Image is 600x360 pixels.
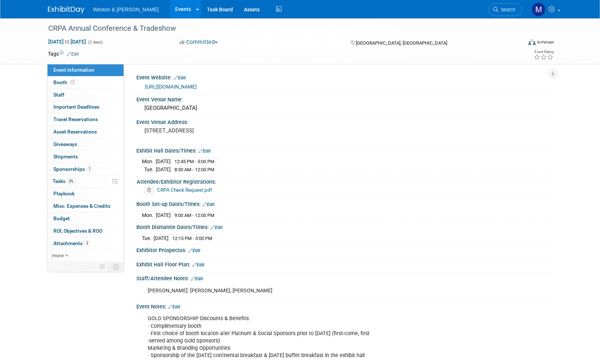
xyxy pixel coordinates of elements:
[48,89,124,101] a: Staff
[53,67,94,73] span: Event Information
[136,245,552,254] div: Exhibitor Prospectus:
[199,149,211,154] a: Edit
[53,240,90,246] span: Attachments
[96,262,109,271] td: Personalize Event Tab Strip
[144,127,302,134] pre: [STREET_ADDRESS]
[177,38,220,46] button: Committed
[53,79,76,85] span: Booth
[67,52,79,57] a: Edit
[53,116,98,122] span: Travel Reservations
[69,79,76,85] span: Booth not reserved yet
[168,304,180,310] a: Edit
[488,3,522,16] a: Search
[479,38,554,49] div: Event Format
[203,202,215,207] a: Edit
[156,211,171,219] td: [DATE]
[48,213,124,225] a: Budget
[154,234,169,242] td: [DATE]
[53,154,78,160] span: Shipments
[48,163,124,175] a: Sponsorships1
[48,188,124,200] a: Playbook
[48,50,79,57] td: Tags
[52,252,64,258] span: more
[528,39,536,45] img: Format-Inperson.png
[48,250,124,262] a: more
[136,273,552,282] div: Staff/Attendee Notes:
[142,234,154,242] td: Tue.
[211,225,223,230] a: Edit
[142,211,156,219] td: Mon.
[136,222,552,231] div: Booth Dismantle Dates/Times:
[174,75,186,80] a: Edit
[53,129,97,135] span: Asset Reservations
[53,166,92,172] span: Sponsorships
[142,158,156,166] td: Mon.
[48,76,124,89] a: Booth
[156,166,171,173] td: [DATE]
[48,200,124,212] a: Misc. Expenses & Credits
[174,213,214,218] span: 9:00 AM - 12:00 PM
[156,158,171,166] td: [DATE]
[48,38,86,45] span: [DATE] [DATE]
[145,84,197,90] a: [URL][DOMAIN_NAME]
[142,102,547,114] div: [GEOGRAPHIC_DATA]
[53,215,70,221] span: Budget
[537,40,554,45] div: In-Person
[46,22,511,35] div: CRPA Annual Conference & Tradeshow
[64,39,71,45] span: to
[188,248,200,253] a: Edit
[136,117,552,126] div: Event Venue Address:
[53,203,110,209] span: Misc. Expenses & Credits
[142,166,156,173] td: Tue.
[67,179,75,184] span: 0%
[109,262,124,271] td: Toggle Event Tabs
[136,145,552,155] div: Exhibit Hall Dates/Times:
[53,104,99,110] span: Important Deadlines
[157,187,212,193] a: CRPA Check Request.pdf
[53,178,75,184] span: Tasks
[136,94,552,103] div: Event Venue Name:
[172,236,212,241] span: 12:15 PM - 3:00 PM
[48,151,124,163] a: Shipments
[87,166,92,172] span: 1
[53,92,64,98] span: Staff
[84,240,90,246] span: 2
[498,7,515,12] span: Search
[532,3,546,16] img: Mary Ann Trujillo
[136,72,552,82] div: Event Website:
[143,284,472,298] div: [PERSON_NAME]: [PERSON_NAME], [PERSON_NAME]
[48,101,124,113] a: Important Deadlines
[48,6,84,14] img: ExhibitDay
[87,40,103,45] span: (2 days)
[191,276,203,281] a: Edit
[174,159,214,164] span: 12:45 PM - 5:00 PM
[174,167,214,172] span: 8:30 AM - 12:00 PM
[136,259,552,269] div: Exhibit Hall Floor Plan:
[48,225,124,237] a: ROI, Objectives & ROO
[136,199,552,208] div: Booth Set-up Dates/Times:
[145,188,156,193] a: Delete attachment?
[48,237,124,250] a: Attachments2
[136,301,552,311] div: Event Notes:
[48,175,124,187] a: Tasks0%
[534,50,554,54] div: Event Rating
[93,7,159,12] span: Weston & [PERSON_NAME]
[53,141,77,147] span: Giveaways
[48,126,124,138] a: Asset Reservations
[356,40,447,46] span: [GEOGRAPHIC_DATA], [GEOGRAPHIC_DATA]
[48,64,124,76] a: Event Information
[53,228,102,234] span: ROI, Objectives & ROO
[192,262,204,267] a: Edit
[137,176,549,185] div: Attendee/Exhibitor Registrations:
[48,138,124,150] a: Giveaways
[53,191,75,196] span: Playbook
[48,113,124,125] a: Travel Reservations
